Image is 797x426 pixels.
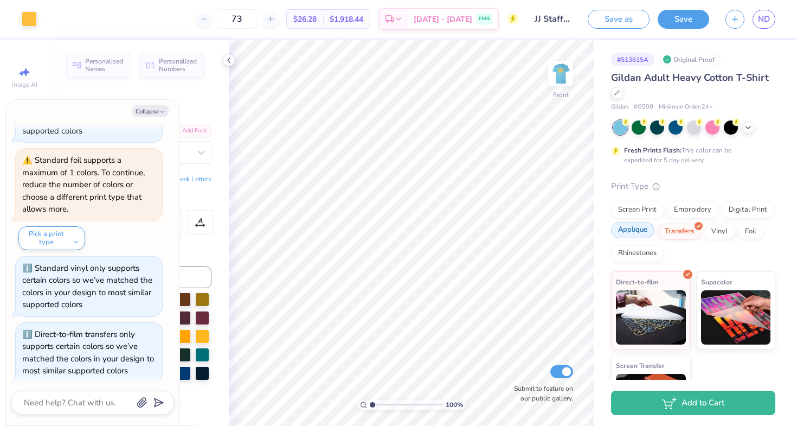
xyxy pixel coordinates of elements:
[611,103,628,112] span: Gildan
[611,71,769,84] span: Gildan Adult Heavy Cotton T-Shirt
[132,105,169,117] button: Collapse
[611,180,775,193] div: Print Type
[12,80,37,89] span: Image AI
[18,226,85,250] button: Pick a print type
[611,222,654,238] div: Applique
[293,14,317,25] span: $26.28
[701,290,771,345] img: Supacolor
[159,58,197,73] span: Personalized Numbers
[216,9,258,29] input: – –
[611,391,775,415] button: Add to Cart
[169,125,211,137] div: Add Font
[446,400,463,410] span: 100 %
[738,224,763,240] div: Foil
[704,224,735,240] div: Vinyl
[611,202,664,218] div: Screen Print
[330,14,363,25] span: $1,918.44
[758,13,770,26] span: ND
[22,155,145,214] div: Standard foil supports a maximum of 1 colors. To continue, reduce the number of colors or choose ...
[22,263,152,310] div: Standard vinyl only supports certain colors so we’ve matched the colors in your design to most si...
[667,202,718,218] div: Embroidery
[611,53,654,66] div: # 513615A
[624,146,682,155] strong: Fresh Prints Flash:
[588,10,650,29] button: Save as
[550,63,571,85] img: Front
[722,202,774,218] div: Digital Print
[526,8,580,30] input: Untitled Design
[611,245,664,262] div: Rhinestones
[414,14,472,25] span: [DATE] - [DATE]
[753,10,775,29] a: ND
[616,290,686,345] img: Direct-to-film
[22,329,154,377] div: Direct-to-film transfers only supports certain colors so we’ve matched the colors in your design ...
[508,384,573,403] label: Submit to feature on our public gallery.
[624,145,757,165] div: This color can be expedited for 5 day delivery.
[659,103,713,112] span: Minimum Order: 24 +
[616,276,659,288] span: Direct-to-film
[553,90,569,100] div: Front
[701,276,732,288] span: Supacolor
[616,360,665,371] span: Screen Transfer
[634,103,653,112] span: # G500
[22,88,152,136] div: Standard foil only supports certain colors so we’ve matched the colors in your design to most sim...
[479,15,490,23] span: FREE
[658,224,701,240] div: Transfers
[660,53,721,66] div: Original Proof
[85,58,124,73] span: Personalized Names
[658,10,709,29] button: Save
